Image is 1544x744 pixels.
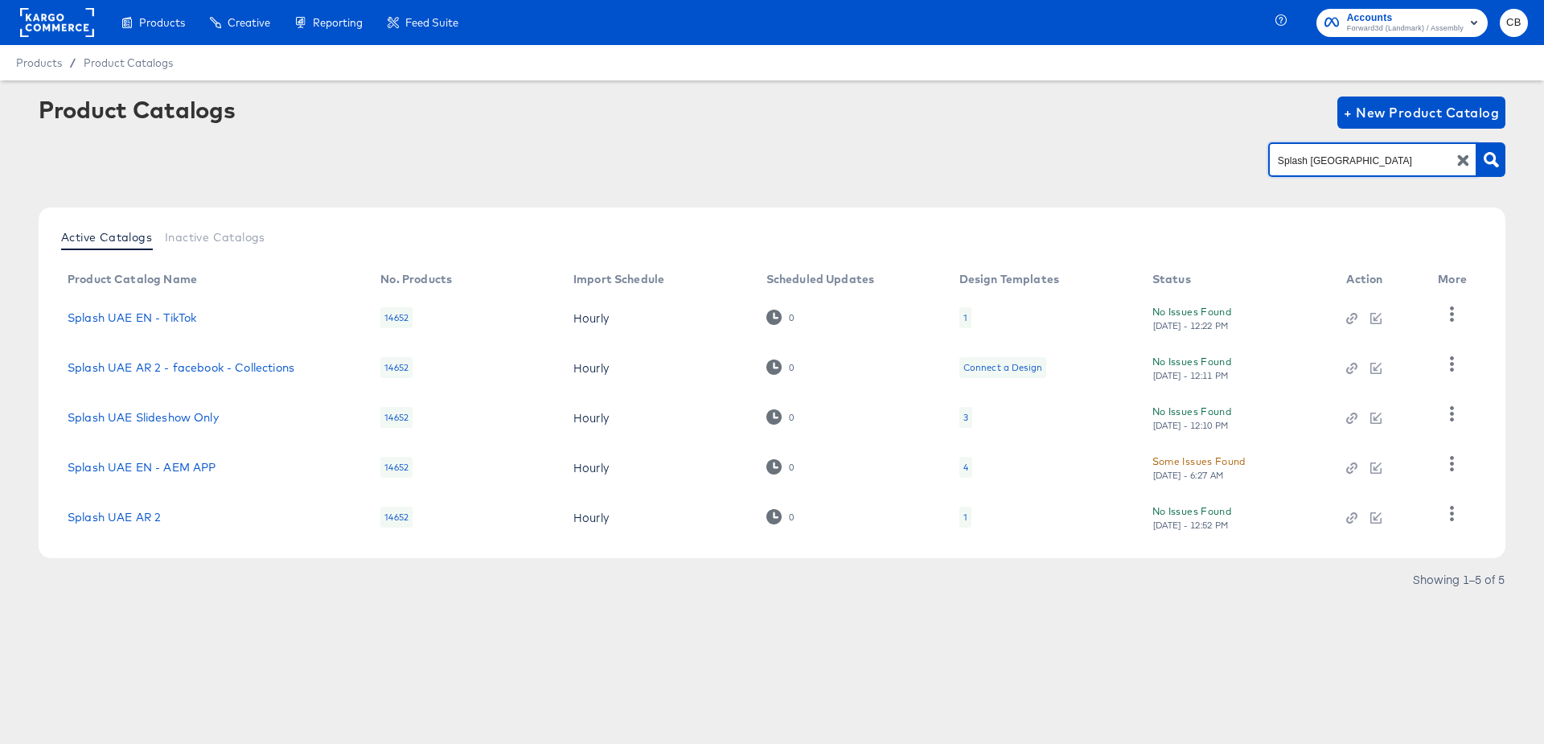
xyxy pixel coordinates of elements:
div: 0 [766,459,795,475]
div: Connect a Design [963,361,1042,374]
div: 1 [959,307,971,328]
div: 14652 [380,507,413,528]
button: CB [1500,9,1528,37]
div: Showing 1–5 of 5 [1412,573,1505,585]
div: 4 [959,457,972,478]
div: 0 [766,310,795,325]
a: Splash UAE Slideshow Only [68,411,219,424]
span: + New Product Catalog [1344,101,1499,124]
span: Active Catalogs [61,231,152,244]
input: Search Product Catalogs [1275,151,1446,170]
a: Splash UAE AR 2 [68,511,161,524]
div: 3 [963,411,968,424]
div: 14652 [380,357,413,378]
span: Forward3d (Landmark) / Assembly [1347,23,1464,35]
div: 0 [788,312,795,323]
div: Scheduled Updates [766,273,875,286]
span: CB [1506,14,1521,32]
div: 1 [963,511,967,524]
div: Product Catalogs [39,97,235,122]
button: + New Product Catalog [1337,97,1505,129]
td: Hourly [561,442,754,492]
span: Feed Suite [405,16,458,29]
span: / [62,56,84,69]
td: Hourly [561,393,754,442]
div: 14652 [380,457,413,478]
span: Reporting [313,16,363,29]
button: AccountsForward3d (Landmark) / Assembly [1316,9,1488,37]
span: Products [139,16,185,29]
span: Creative [228,16,270,29]
td: Hourly [561,492,754,542]
div: 0 [766,509,795,524]
a: Splash UAE EN - AEM APP [68,461,216,474]
div: 3 [959,407,972,428]
div: 0 [788,462,795,473]
div: 14652 [380,307,413,328]
span: Inactive Catalogs [165,231,265,244]
th: Status [1140,267,1334,293]
span: Accounts [1347,10,1464,27]
div: 0 [788,412,795,423]
div: 1 [959,507,971,528]
a: Splash UAE AR 2 - facebook - Collections [68,361,294,374]
div: 0 [766,409,795,425]
span: Products [16,56,62,69]
div: No. Products [380,273,452,286]
div: Design Templates [959,273,1059,286]
a: Product Catalogs [84,56,173,69]
button: Some Issues Found[DATE] - 6:27 AM [1152,453,1246,481]
td: Hourly [561,343,754,393]
th: Action [1333,267,1425,293]
div: Some Issues Found [1152,453,1246,470]
div: 0 [788,512,795,523]
div: 4 [963,461,968,474]
div: 1 [963,311,967,324]
div: Connect a Design [959,357,1046,378]
th: More [1425,267,1486,293]
div: 14652 [380,407,413,428]
div: 0 [788,362,795,373]
td: Hourly [561,293,754,343]
a: Splash UAE EN - TikTok [68,311,196,324]
div: Import Schedule [573,273,664,286]
div: 0 [766,360,795,375]
div: Product Catalog Name [68,273,197,286]
div: [DATE] - 6:27 AM [1152,470,1225,481]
